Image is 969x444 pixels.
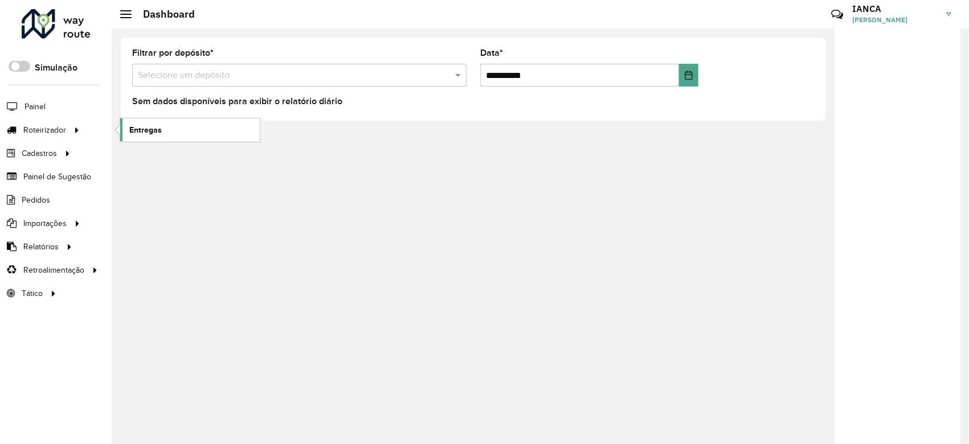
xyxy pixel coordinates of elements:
h2: Dashboard [132,8,195,20]
label: Data [480,46,503,60]
label: Simulação [35,61,77,75]
a: Entregas [120,118,260,141]
span: Retroalimentação [23,264,84,276]
label: Sem dados disponíveis para exibir o relatório diário [132,94,342,108]
span: [PERSON_NAME] [852,15,938,25]
span: Pedidos [22,194,50,206]
span: Relatórios [23,241,59,253]
h3: IANCA [852,3,938,14]
span: Roteirizador [23,124,66,136]
a: Contato Rápido [825,2,849,27]
label: Filtrar por depósito [132,46,214,60]
span: Tático [22,287,43,299]
span: Painel [24,101,46,113]
button: Choose Date [679,64,698,87]
span: Entregas [129,124,162,136]
span: Painel de Sugestão [23,171,91,183]
span: Importações [23,217,67,229]
span: Cadastros [22,147,57,159]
